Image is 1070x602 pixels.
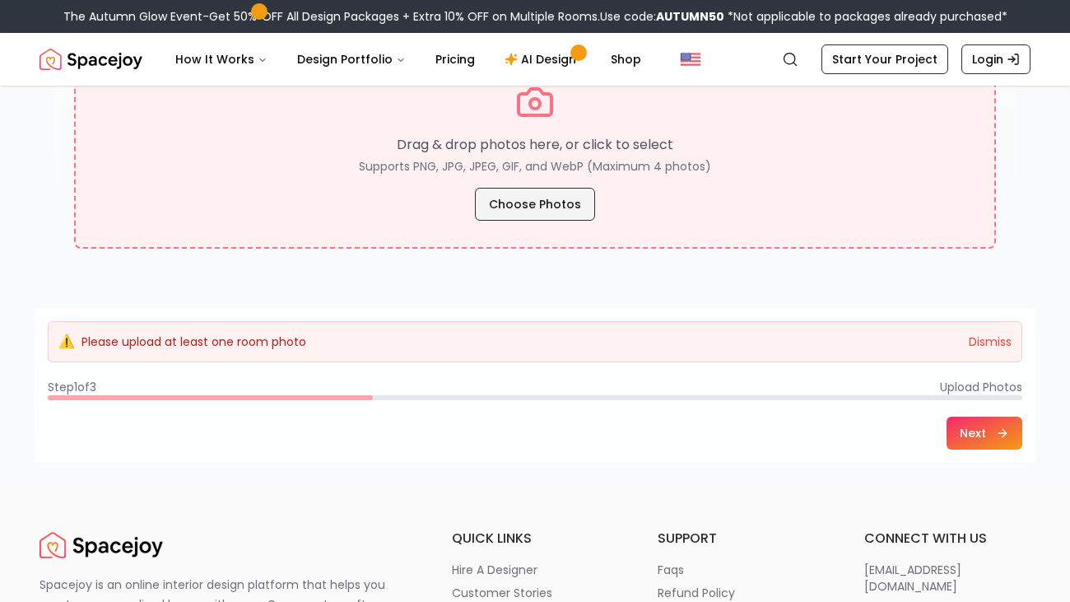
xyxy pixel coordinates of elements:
[58,332,75,352] span: ⚠️
[864,562,1030,595] a: [EMAIL_ADDRESS][DOMAIN_NAME]
[475,188,595,221] button: Choose Photos
[40,529,163,562] img: Spacejoy Logo
[452,562,618,578] a: hire a designer
[658,562,824,578] a: faqs
[40,529,163,562] a: Spacejoy
[422,43,488,76] a: Pricing
[359,135,711,155] p: Drag & drop photos here, or click to select
[961,44,1030,74] a: Login
[864,529,1030,548] h6: connect with us
[969,334,1012,350] button: Dismiss
[658,585,824,601] a: refund policy
[452,562,537,578] p: hire a designer
[81,334,306,350] p: Please upload at least one room photo
[940,379,1022,395] span: Upload Photos
[947,417,1022,450] button: Next
[821,44,948,74] a: Start Your Project
[656,8,724,25] b: AUTUMN50
[284,43,419,76] button: Design Portfolio
[452,585,618,601] a: customer stories
[63,8,1007,25] div: The Autumn Glow Event-Get 50% OFF All Design Packages + Extra 10% OFF on Multiple Rooms.
[162,43,281,76] button: How It Works
[491,43,594,76] a: AI Design
[452,585,552,601] p: customer stories
[162,43,654,76] nav: Main
[48,379,96,395] span: Step 1 of 3
[40,43,142,76] a: Spacejoy
[724,8,1007,25] span: *Not applicable to packages already purchased*
[658,585,735,601] p: refund policy
[40,43,142,76] img: Spacejoy Logo
[658,529,824,548] h6: support
[452,529,618,548] h6: quick links
[600,8,724,25] span: Use code:
[40,33,1030,86] nav: Global
[359,158,711,175] p: Supports PNG, JPG, JPEG, GIF, and WebP (Maximum 4 photos)
[681,49,700,69] img: United States
[598,43,654,76] a: Shop
[658,562,684,578] p: faqs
